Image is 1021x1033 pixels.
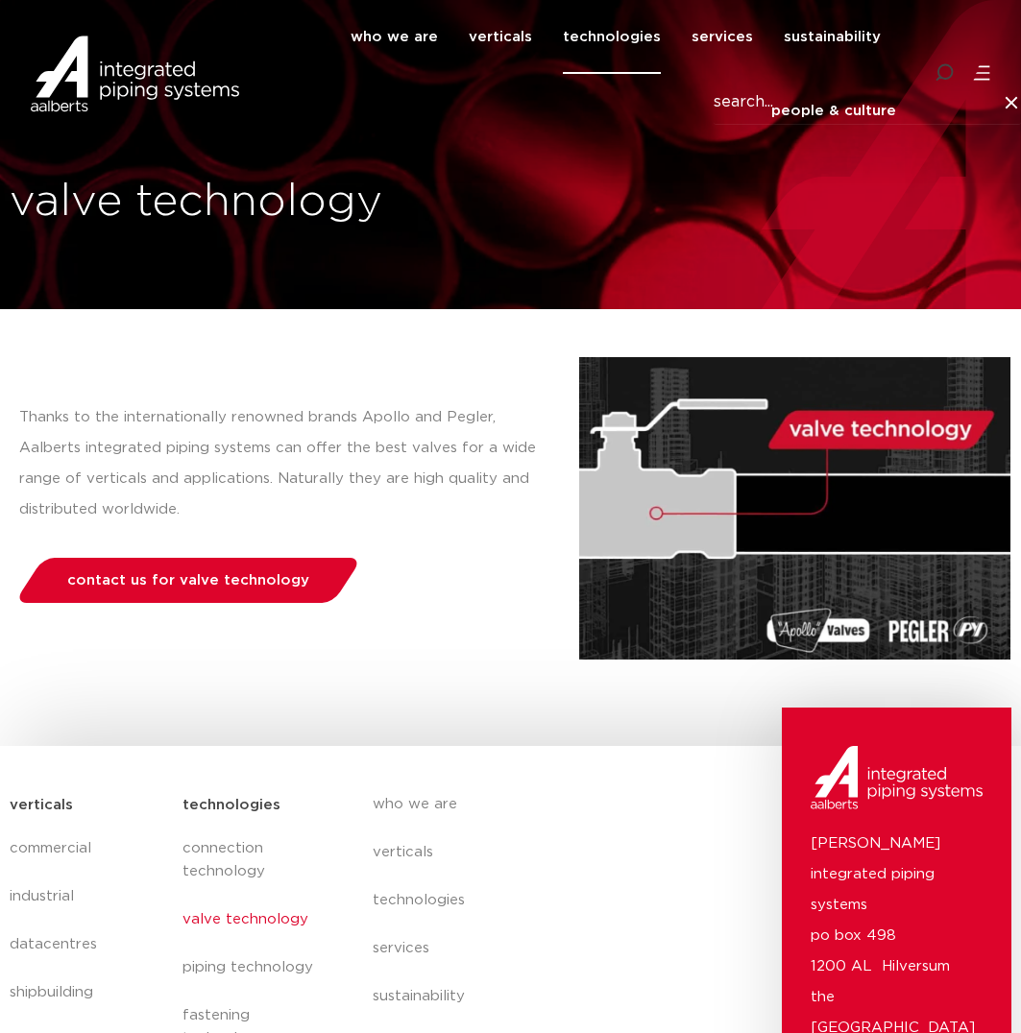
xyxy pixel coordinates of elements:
a: technologies [373,877,671,925]
a: piping technology [182,944,335,992]
a: who we are [373,781,671,829]
a: people & culture [771,74,896,148]
a: contact us for valve technology [14,558,363,603]
a: industrial [10,873,163,921]
span: contact us for valve technology [67,573,309,588]
a: valve technology [182,896,335,944]
a: sustainability [373,973,671,1021]
a: services [373,925,671,973]
a: shipbuilding [10,969,163,1017]
p: Thanks to the internationally renowned brands Apollo and Pegler, Aalberts integrated piping syste... [19,402,541,525]
a: connection technology [182,825,335,896]
a: verticals [373,829,671,877]
a: commercial [10,825,163,873]
h5: verticals [10,790,73,821]
h5: technologies [182,790,280,821]
h1: valve technology [10,172,599,233]
a: datacentres [10,921,163,969]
